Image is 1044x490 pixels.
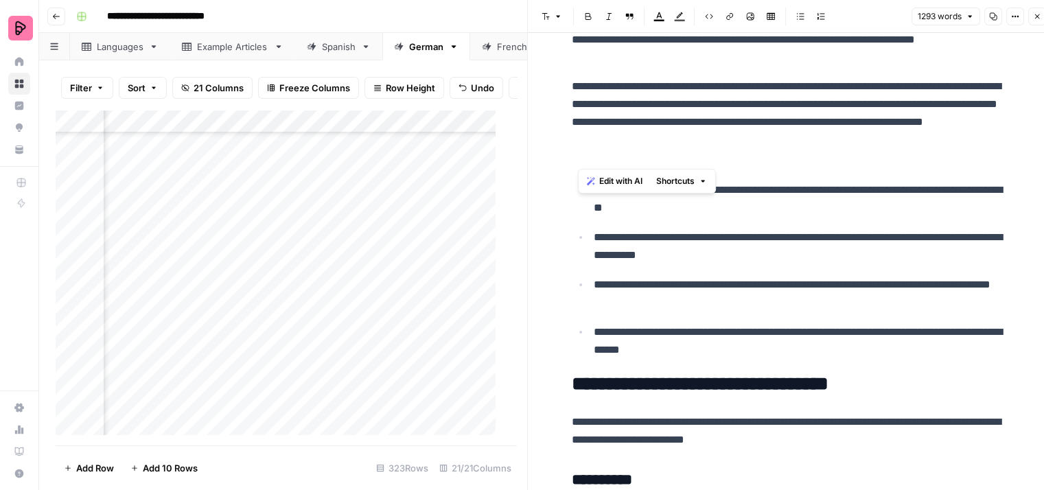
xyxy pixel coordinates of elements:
span: Shortcuts [656,175,695,187]
button: Shortcuts [651,172,712,190]
button: Row Height [364,77,444,99]
a: Spanish [295,33,382,60]
a: Example Articles [170,33,295,60]
button: Filter [61,77,113,99]
button: Add 10 Rows [122,457,206,479]
span: Row Height [386,81,435,95]
a: Usage [8,419,30,441]
img: Preply Logo [8,16,33,40]
a: Settings [8,397,30,419]
button: Undo [450,77,503,99]
button: Freeze Columns [258,77,359,99]
div: French [497,40,528,54]
div: Spanish [322,40,356,54]
button: 1293 words [912,8,980,25]
div: German [409,40,443,54]
span: Add 10 Rows [143,461,198,475]
button: 21 Columns [172,77,253,99]
span: Undo [471,81,494,95]
button: Sort [119,77,167,99]
button: Help + Support [8,463,30,485]
a: French [470,33,555,60]
span: Sort [128,81,146,95]
button: Edit with AI [581,172,648,190]
span: Edit with AI [599,175,642,187]
a: Learning Hub [8,441,30,463]
button: Add Row [56,457,122,479]
span: 1293 words [918,10,962,23]
button: Workspace: Preply [8,11,30,45]
span: Add Row [76,461,114,475]
a: Languages [70,33,170,60]
div: 323 Rows [371,457,434,479]
a: Your Data [8,139,30,161]
div: Languages [97,40,143,54]
div: 21/21 Columns [434,457,517,479]
span: Filter [70,81,92,95]
a: Opportunities [8,117,30,139]
span: 21 Columns [194,81,244,95]
a: Home [8,51,30,73]
span: Freeze Columns [279,81,350,95]
a: Browse [8,73,30,95]
a: Insights [8,95,30,117]
a: German [382,33,470,60]
div: Example Articles [197,40,268,54]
